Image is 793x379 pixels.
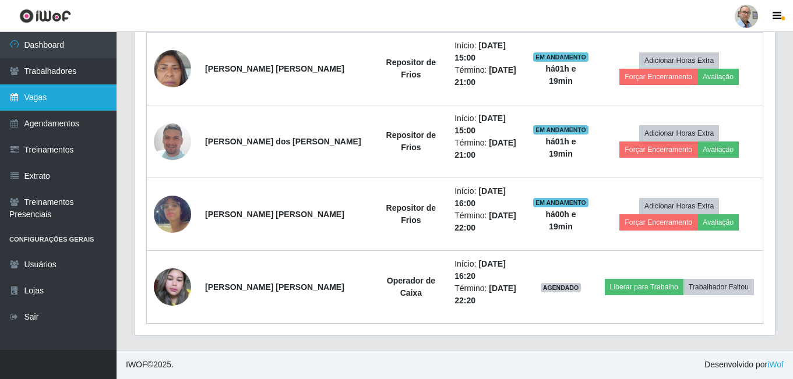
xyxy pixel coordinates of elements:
strong: Operador de Caixa [387,276,435,297]
span: EM ANDAMENTO [533,52,588,62]
li: Término: [454,210,519,234]
button: Liberar para Trabalho [605,279,683,295]
strong: Repositor de Frios [386,58,436,79]
strong: Repositor de Frios [386,130,436,152]
strong: [PERSON_NAME] [PERSON_NAME] [205,64,344,73]
strong: há 01 h e 19 min [545,64,576,86]
img: 1634907805222.jpeg [154,263,191,312]
span: EM ANDAMENTO [533,198,588,207]
button: Adicionar Horas Extra [639,198,719,214]
li: Término: [454,137,519,161]
button: Adicionar Horas Extra [639,52,719,69]
strong: há 00 h e 19 min [545,210,576,231]
time: [DATE] 16:20 [454,259,506,281]
button: Trabalhador Faltou [683,279,754,295]
button: Forçar Encerramento [619,69,697,85]
li: Início: [454,258,519,282]
strong: [PERSON_NAME] dos [PERSON_NAME] [205,137,361,146]
button: Avaliação [697,214,739,231]
span: Desenvolvido por [704,359,784,371]
span: © 2025 . [126,359,174,371]
li: Início: [454,112,519,137]
strong: há 01 h e 19 min [545,137,576,158]
li: Início: [454,185,519,210]
button: Avaliação [697,69,739,85]
button: Forçar Encerramento [619,214,697,231]
button: Avaliação [697,141,739,158]
li: Término: [454,64,519,88]
li: Início: [454,40,519,64]
strong: [PERSON_NAME] [PERSON_NAME] [205,210,344,219]
span: AGENDADO [541,283,581,292]
button: Forçar Encerramento [619,141,697,158]
img: 1736193736674.jpeg [154,181,191,247]
img: CoreUI Logo [19,9,71,23]
time: [DATE] 15:00 [454,114,506,135]
a: iWof [767,360,784,369]
time: [DATE] 15:00 [454,41,506,62]
time: [DATE] 16:00 [454,186,506,208]
img: 1748899512620.jpeg [154,108,191,175]
strong: Repositor de Frios [386,203,436,225]
span: EM ANDAMENTO [533,125,588,134]
strong: [PERSON_NAME] [PERSON_NAME] [205,282,344,292]
li: Término: [454,282,519,307]
img: 1706817877089.jpeg [154,44,191,93]
button: Adicionar Horas Extra [639,125,719,141]
span: IWOF [126,360,147,369]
